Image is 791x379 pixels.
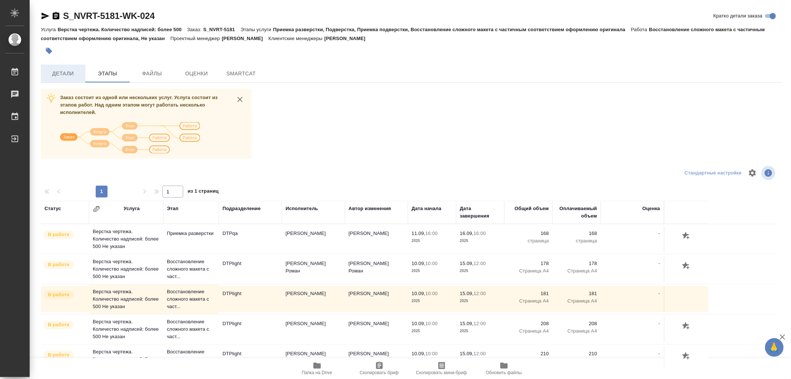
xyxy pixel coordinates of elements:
[659,321,660,326] a: -
[556,260,597,267] p: 178
[460,351,474,356] p: 15.09,
[659,291,660,296] a: -
[460,327,501,335] p: 2025
[171,36,222,41] p: Проектный менеджер
[48,351,69,359] p: В работе
[680,230,693,242] button: Добавить оценку
[473,358,535,379] button: Обновить файлы
[223,205,261,212] div: Подразделение
[268,36,324,41] p: Клиентские менеджеры
[425,351,438,356] p: 10:00
[556,267,597,275] p: Страница А4
[89,314,163,344] td: Верстка чертежа. Количество надписей: более 500 Не указан
[474,231,486,236] p: 16:00
[167,318,215,340] p: Восстановление сложного макета с част...
[460,205,501,220] div: Дата завершения
[556,350,597,357] p: 210
[642,205,660,212] div: Оценка
[89,344,163,374] td: Верстка чертежа. Количество надписей: более 500 Не указан
[412,205,441,212] div: Дата начала
[273,27,631,32] p: Приемка разверстки, Подверстка, Приемка подверстки, Восстановление сложного макета с частичным со...
[345,346,408,372] td: [PERSON_NAME] [PERSON_NAME]
[425,321,438,326] p: 10:00
[41,12,50,20] button: Скопировать ссылку для ЯМессенджера
[460,237,501,245] p: 2025
[222,36,268,41] p: [PERSON_NAME]
[508,350,549,357] p: 210
[349,205,391,212] div: Автор изменения
[412,357,452,365] p: 2025
[286,205,318,212] div: Исполнитель
[474,351,486,356] p: 12:00
[167,348,215,370] p: Восстановление сложного макета с част...
[659,261,660,266] a: -
[508,297,549,305] p: Страница А4
[659,231,660,236] a: -
[508,230,549,237] p: 168
[282,256,345,282] td: [PERSON_NAME] Роман
[179,69,214,78] span: Оценки
[219,286,282,312] td: DTPlight
[515,205,549,212] div: Общий объем
[282,226,345,252] td: [PERSON_NAME]
[241,27,273,32] p: Этапы услуги
[416,370,467,375] span: Скопировать мини-бриф
[345,256,408,282] td: [PERSON_NAME] Роман
[48,261,69,268] p: В работе
[282,346,345,372] td: [PERSON_NAME] [PERSON_NAME]
[90,69,125,78] span: Этапы
[134,69,170,78] span: Файлы
[631,27,649,32] p: Работа
[768,340,781,355] span: 🙏
[508,237,549,245] p: страница
[765,338,784,357] button: 🙏
[508,260,549,267] p: 178
[203,27,240,32] p: S_NVRT-5181
[167,258,215,280] p: Восстановление сложного макета с част...
[683,167,744,179] div: split button
[556,205,597,220] div: Оплачиваемый объем
[680,320,693,333] button: Добавить оценку
[412,261,425,266] p: 10.09,
[460,261,474,266] p: 15.09,
[474,261,486,266] p: 12:00
[188,187,219,197] span: из 1 страниц
[556,297,597,305] p: Страница А4
[412,297,452,305] p: 2025
[167,288,215,310] p: Восстановление сложного макета с част...
[60,95,218,115] span: Заказ состоит из одной или нескольких услуг. Услуга состоит из этапов работ. Над одним этапом мог...
[412,267,452,275] p: 2025
[556,230,597,237] p: 168
[167,205,178,212] div: Этап
[89,284,163,314] td: Верстка чертежа. Количество надписей: более 500 Не указан
[412,231,425,236] p: 11.09,
[460,321,474,326] p: 15.09,
[412,351,425,356] p: 10.09,
[219,316,282,342] td: DTPlight
[460,291,474,296] p: 15.09,
[411,358,473,379] button: Скопировать мини-бриф
[223,69,259,78] span: SmartCat
[508,320,549,327] p: 208
[713,12,762,20] span: Кратко детали заказа
[282,316,345,342] td: [PERSON_NAME]
[219,226,282,252] td: DTPqa
[52,12,60,20] button: Скопировать ссылку
[460,357,501,365] p: 2025
[219,346,282,372] td: DTPlight
[474,321,486,326] p: 12:00
[680,260,693,272] button: Добавить оценку
[89,224,163,254] td: Верстка чертежа. Количество надписей: более 500 Не указан
[425,231,438,236] p: 16:00
[412,291,425,296] p: 10.09,
[508,267,549,275] p: Страница А4
[680,350,693,363] button: Добавить оценку
[348,358,411,379] button: Скопировать бриф
[302,370,332,375] span: Папка на Drive
[187,27,203,32] p: Заказ:
[345,226,408,252] td: [PERSON_NAME]
[460,231,474,236] p: 16.09,
[48,321,69,329] p: В работе
[412,327,452,335] p: 2025
[219,256,282,282] td: DTPlight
